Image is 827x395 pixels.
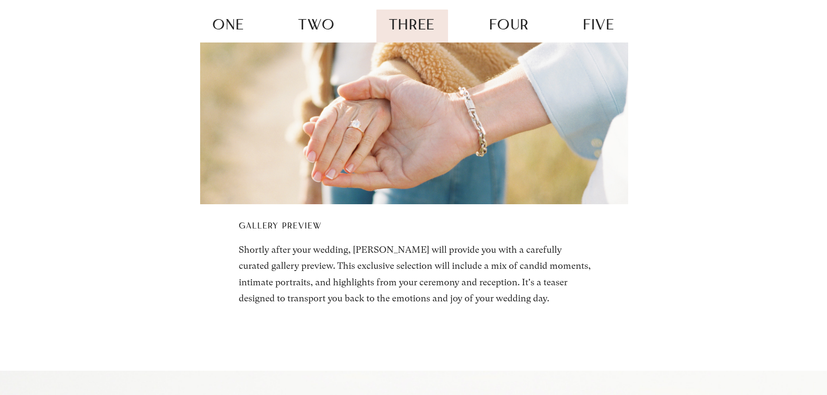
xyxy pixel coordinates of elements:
[298,19,335,33] span: two
[239,242,593,307] h5: Shortly after your wedding, [PERSON_NAME] will provide you with a carefully curated gallery previ...
[212,19,244,33] span: one
[239,221,593,232] h4: Gallery preview
[489,19,529,33] span: four
[389,19,435,33] span: three
[583,19,615,33] span: five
